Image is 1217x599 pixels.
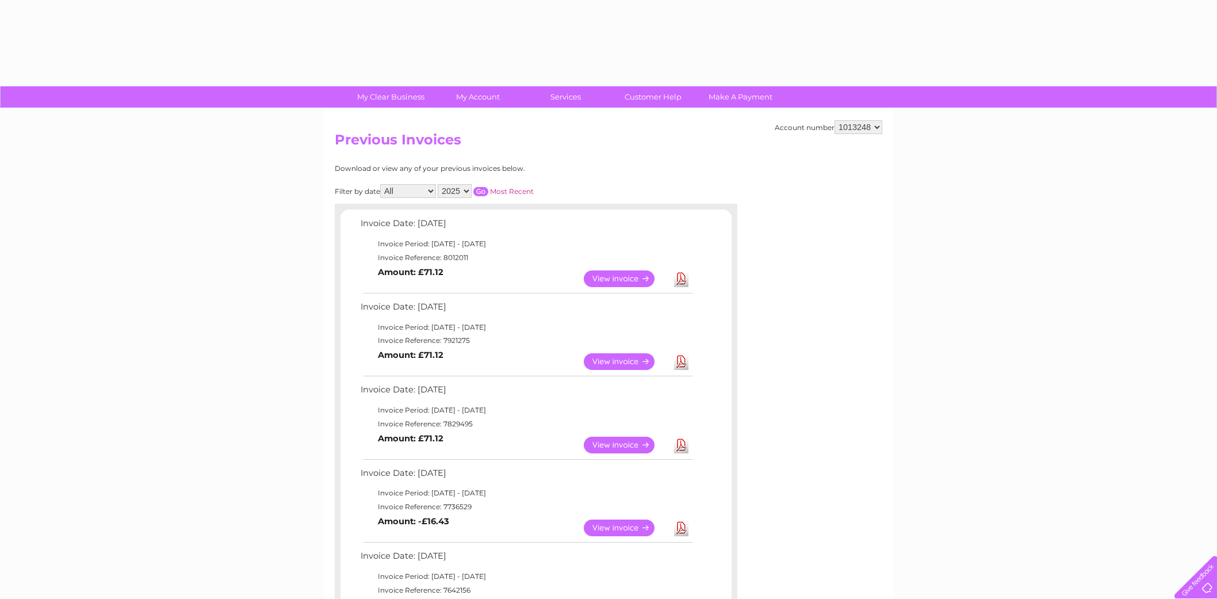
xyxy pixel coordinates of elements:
[358,417,694,431] td: Invoice Reference: 7829495
[378,267,443,277] b: Amount: £71.12
[584,437,668,453] a: View
[378,516,449,526] b: Amount: -£16.43
[335,184,637,198] div: Filter by date
[358,500,694,514] td: Invoice Reference: 7736529
[335,132,882,154] h2: Previous Invoices
[358,403,694,417] td: Invoice Period: [DATE] - [DATE]
[431,86,526,108] a: My Account
[584,353,668,370] a: View
[674,270,688,287] a: Download
[358,486,694,500] td: Invoice Period: [DATE] - [DATE]
[674,437,688,453] a: Download
[775,120,882,134] div: Account number
[606,86,701,108] a: Customer Help
[490,187,534,196] a: Most Recent
[674,353,688,370] a: Download
[358,548,694,570] td: Invoice Date: [DATE]
[378,433,443,444] b: Amount: £71.12
[518,86,613,108] a: Services
[358,382,694,403] td: Invoice Date: [DATE]
[358,583,694,597] td: Invoice Reference: 7642156
[358,334,694,348] td: Invoice Reference: 7921275
[584,270,668,287] a: View
[584,520,668,536] a: View
[693,86,788,108] a: Make A Payment
[358,216,694,237] td: Invoice Date: [DATE]
[358,466,694,487] td: Invoice Date: [DATE]
[358,321,694,334] td: Invoice Period: [DATE] - [DATE]
[335,165,637,173] div: Download or view any of your previous invoices below.
[358,237,694,251] td: Invoice Period: [DATE] - [DATE]
[358,251,694,265] td: Invoice Reference: 8012011
[358,299,694,321] td: Invoice Date: [DATE]
[378,350,443,360] b: Amount: £71.12
[343,86,438,108] a: My Clear Business
[674,520,688,536] a: Download
[358,570,694,583] td: Invoice Period: [DATE] - [DATE]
